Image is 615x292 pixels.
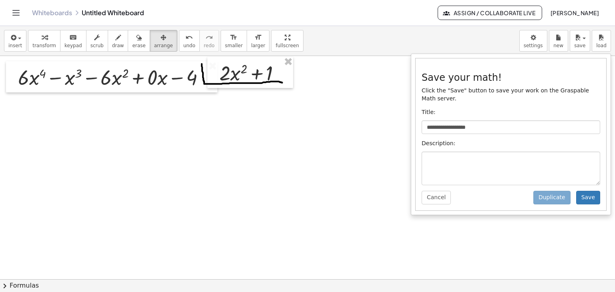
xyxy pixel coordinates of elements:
[179,30,200,52] button: undoundo
[550,9,599,16] span: [PERSON_NAME]
[553,43,563,48] span: new
[230,33,237,42] i: format_size
[271,30,303,52] button: fullscreen
[221,30,247,52] button: format_sizesmaller
[574,43,585,48] span: save
[112,43,124,48] span: draw
[150,30,177,52] button: arrange
[247,30,269,52] button: format_sizelarger
[108,30,129,52] button: draw
[154,43,173,48] span: arrange
[225,43,243,48] span: smaller
[64,43,82,48] span: keypad
[205,33,213,42] i: redo
[8,43,22,48] span: insert
[544,6,605,20] button: [PERSON_NAME]
[549,30,568,52] button: new
[524,43,543,48] span: settings
[90,43,104,48] span: scrub
[132,43,145,48] span: erase
[69,33,77,42] i: keyboard
[422,72,600,83] h3: Save your math!
[422,87,600,103] p: Click the "Save" button to save your work on the Graspable Math server.
[32,43,56,48] span: transform
[444,9,535,16] span: Assign / Collaborate Live
[576,191,600,204] button: Save
[199,30,219,52] button: redoredo
[438,6,542,20] button: Assign / Collaborate Live
[185,33,193,42] i: undo
[570,30,590,52] button: save
[422,140,600,148] p: Description:
[592,30,611,52] button: load
[28,30,60,52] button: transform
[32,9,72,17] a: Whiteboards
[4,30,26,52] button: insert
[10,6,22,19] button: Toggle navigation
[275,43,299,48] span: fullscreen
[183,43,195,48] span: undo
[251,43,265,48] span: larger
[533,191,571,204] button: Duplicate
[86,30,108,52] button: scrub
[128,30,150,52] button: erase
[254,33,262,42] i: format_size
[596,43,607,48] span: load
[60,30,86,52] button: keyboardkeypad
[422,191,451,204] button: Cancel
[422,108,600,116] p: Title:
[519,30,547,52] button: settings
[204,43,215,48] span: redo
